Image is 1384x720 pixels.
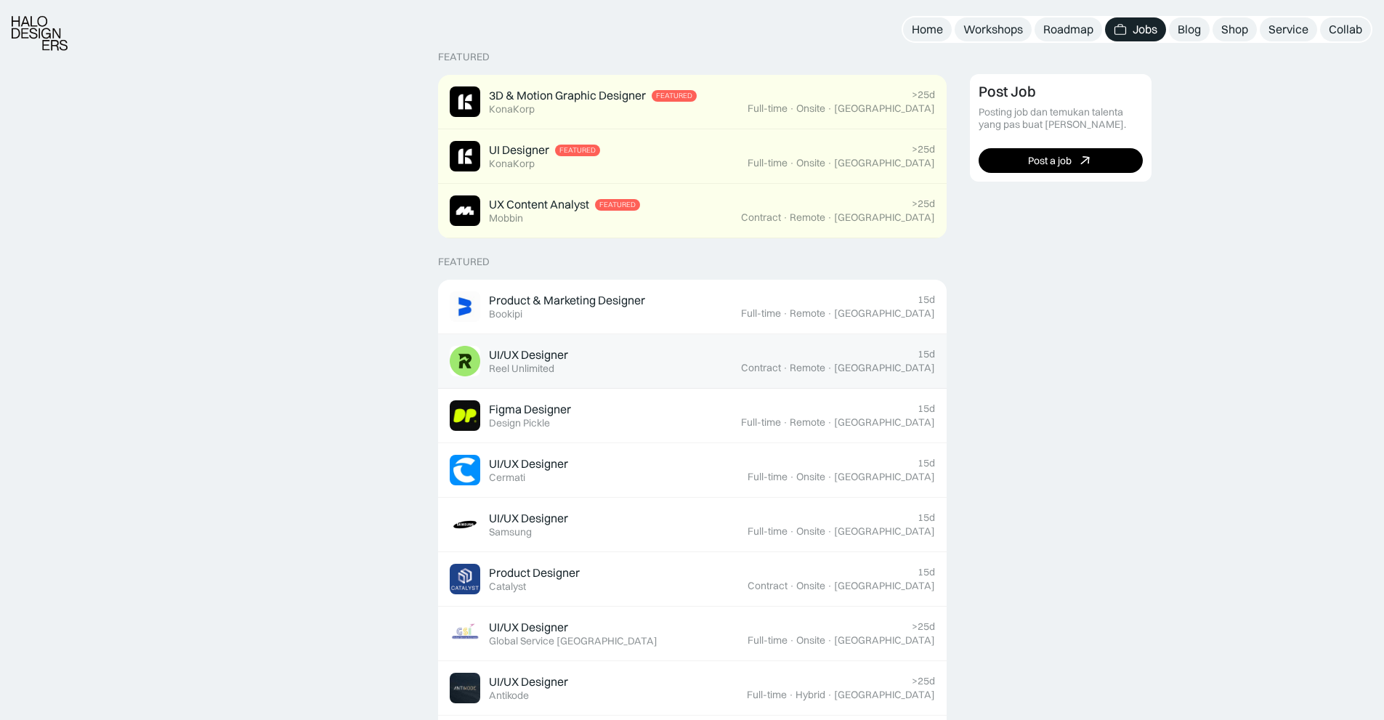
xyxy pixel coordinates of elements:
[748,102,788,115] div: Full-time
[438,498,947,552] a: Job ImageUI/UX DesignerSamsung15dFull-time·Onsite·[GEOGRAPHIC_DATA]
[450,141,480,171] img: Job Image
[599,201,636,209] div: Featured
[1329,22,1362,37] div: Collab
[559,146,596,155] div: Featured
[789,580,795,592] div: ·
[1169,17,1210,41] a: Blog
[789,102,795,115] div: ·
[834,525,935,538] div: [GEOGRAPHIC_DATA]
[489,293,645,308] div: Product & Marketing Designer
[912,198,935,210] div: >25d
[450,618,480,649] img: Job Image
[438,607,947,661] a: Job ImageUI/UX DesignerGlobal Service [GEOGRAPHIC_DATA]>25dFull-time·Onsite·[GEOGRAPHIC_DATA]
[489,363,554,375] div: Reel Unlimited
[979,83,1036,100] div: Post Job
[834,634,935,647] div: [GEOGRAPHIC_DATA]
[955,17,1032,41] a: Workshops
[438,443,947,498] a: Job ImageUI/UX DesignerCermati15dFull-time·Onsite·[GEOGRAPHIC_DATA]
[489,212,523,225] div: Mobbin
[827,525,833,538] div: ·
[834,362,935,374] div: [GEOGRAPHIC_DATA]
[1260,17,1317,41] a: Service
[489,103,535,116] div: KonaKorp
[912,143,935,155] div: >25d
[796,102,825,115] div: Onsite
[796,157,825,169] div: Onsite
[1213,17,1257,41] a: Shop
[1105,17,1166,41] a: Jobs
[741,211,781,224] div: Contract
[796,580,825,592] div: Onsite
[748,157,788,169] div: Full-time
[827,307,833,320] div: ·
[450,673,480,703] img: Job Image
[918,566,935,578] div: 15d
[438,75,947,129] a: Job Image3D & Motion Graphic DesignerFeaturedKonaKorp>25dFull-time·Onsite·[GEOGRAPHIC_DATA]
[450,400,480,431] img: Job Image
[834,157,935,169] div: [GEOGRAPHIC_DATA]
[903,17,952,41] a: Home
[450,346,480,376] img: Job Image
[438,256,490,268] div: Featured
[912,22,943,37] div: Home
[748,471,788,483] div: Full-time
[788,689,794,701] div: ·
[741,416,781,429] div: Full-time
[489,620,568,635] div: UI/UX Designer
[1268,22,1308,37] div: Service
[963,22,1023,37] div: Workshops
[827,416,833,429] div: ·
[438,334,947,389] a: Job ImageUI/UX DesignerReel Unlimited15dContract·Remote·[GEOGRAPHIC_DATA]
[450,195,480,226] img: Job Image
[489,158,535,170] div: KonaKorp
[796,689,825,701] div: Hybrid
[834,471,935,483] div: [GEOGRAPHIC_DATA]
[450,291,480,322] img: Job Image
[438,280,947,334] a: Job ImageProduct & Marketing DesignerBookipi15dFull-time·Remote·[GEOGRAPHIC_DATA]
[979,148,1143,173] a: Post a job
[827,580,833,592] div: ·
[912,620,935,633] div: >25d
[489,142,549,158] div: UI Designer
[1133,22,1157,37] div: Jobs
[438,184,947,238] a: Job ImageUX Content AnalystFeaturedMobbin>25dContract·Remote·[GEOGRAPHIC_DATA]
[827,689,833,701] div: ·
[748,580,788,592] div: Contract
[489,472,525,484] div: Cermati
[748,634,788,647] div: Full-time
[489,417,550,429] div: Design Pickle
[912,89,935,101] div: >25d
[827,157,833,169] div: ·
[834,580,935,592] div: [GEOGRAPHIC_DATA]
[827,471,833,483] div: ·
[918,348,935,360] div: 15d
[741,307,781,320] div: Full-time
[827,211,833,224] div: ·
[489,635,657,647] div: Global Service [GEOGRAPHIC_DATA]
[489,347,568,363] div: UI/UX Designer
[1028,155,1072,167] div: Post a job
[834,307,935,320] div: [GEOGRAPHIC_DATA]
[790,211,825,224] div: Remote
[1178,22,1201,37] div: Blog
[489,674,568,689] div: UI/UX Designer
[834,211,935,224] div: [GEOGRAPHIC_DATA]
[1320,17,1371,41] a: Collab
[782,211,788,224] div: ·
[789,157,795,169] div: ·
[790,362,825,374] div: Remote
[796,525,825,538] div: Onsite
[489,88,646,103] div: 3D & Motion Graphic Designer
[912,675,935,687] div: >25d
[918,403,935,415] div: 15d
[438,51,490,63] div: Featured
[489,526,532,538] div: Samsung
[489,689,529,702] div: Antikode
[747,689,787,701] div: Full-time
[782,416,788,429] div: ·
[489,402,571,417] div: Figma Designer
[790,416,825,429] div: Remote
[489,197,589,212] div: UX Content Analyst
[827,102,833,115] div: ·
[489,308,522,320] div: Bookipi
